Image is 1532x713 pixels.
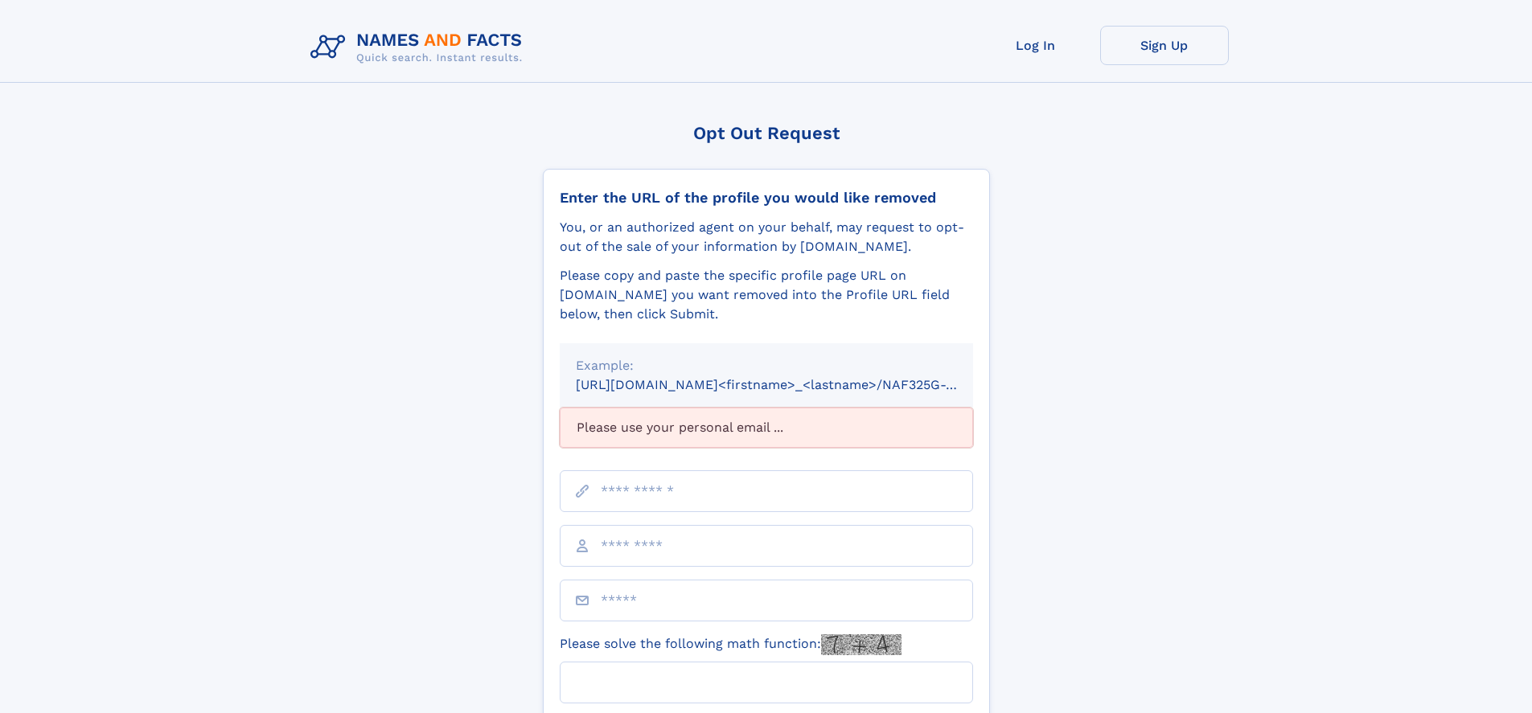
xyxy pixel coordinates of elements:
a: Sign Up [1100,26,1229,65]
img: Logo Names and Facts [304,26,536,69]
label: Please solve the following math function: [560,634,902,655]
div: Please use your personal email ... [560,408,973,448]
div: Example: [576,356,957,375]
small: [URL][DOMAIN_NAME]<firstname>_<lastname>/NAF325G-xxxxxxxx [576,377,1004,392]
div: You, or an authorized agent on your behalf, may request to opt-out of the sale of your informatio... [560,218,973,256]
div: Opt Out Request [543,123,990,143]
div: Enter the URL of the profile you would like removed [560,189,973,207]
div: Please copy and paste the specific profile page URL on [DOMAIN_NAME] you want removed into the Pr... [560,266,973,324]
a: Log In [971,26,1100,65]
